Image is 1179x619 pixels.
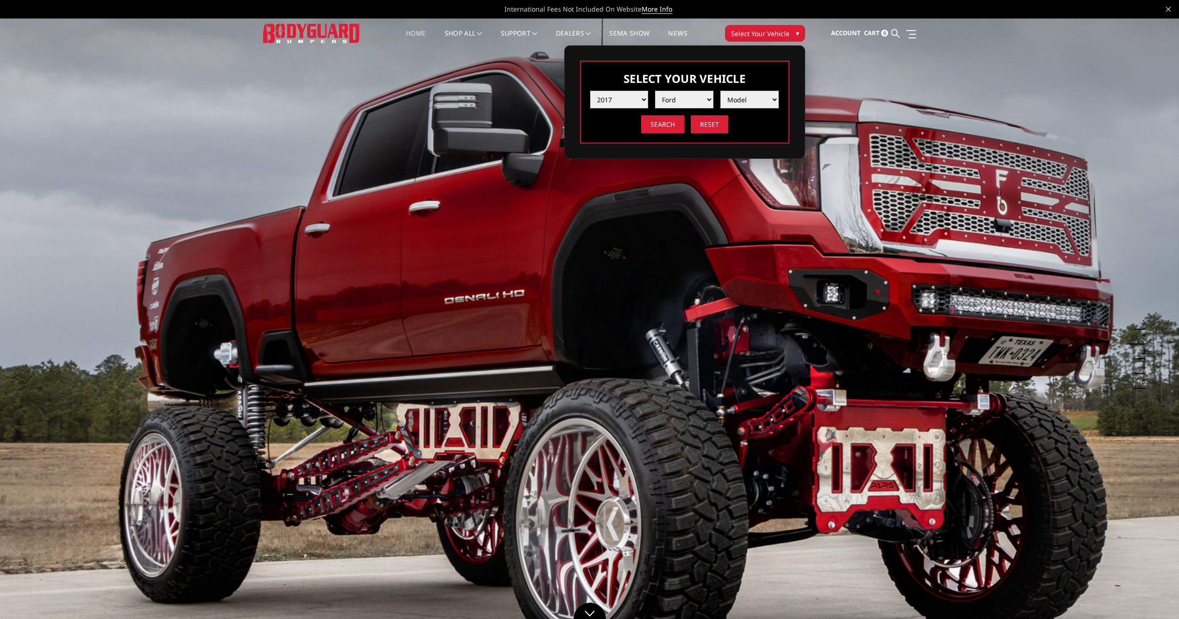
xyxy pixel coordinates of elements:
input: Reset [691,115,728,133]
button: 4 of 5 [1136,359,1146,374]
a: Account [831,21,861,46]
a: More Info [642,5,672,14]
span: Select Your Vehicle [731,29,789,38]
a: News [668,30,687,48]
h3: Select Your Vehicle [590,71,779,86]
a: Support [501,30,537,48]
a: SEMA Show [609,30,649,48]
a: Dealers [556,30,591,48]
iframe: Chat Widget [1133,575,1179,619]
input: Search [641,115,684,133]
button: 1 of 5 [1136,315,1146,330]
a: shop all [445,30,482,48]
span: Account [831,29,861,37]
button: 3 of 5 [1136,344,1146,359]
span: Cart [864,29,880,37]
button: 5 of 5 [1136,374,1146,389]
img: BODYGUARD BUMPERS [263,24,360,43]
span: 0 [881,30,888,37]
button: 2 of 5 [1136,330,1146,344]
span: ▾ [796,28,799,38]
a: Cart 0 [864,21,888,46]
a: Home [406,30,426,48]
a: Click to Down [574,603,606,619]
button: Select Your Vehicle [725,25,805,42]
